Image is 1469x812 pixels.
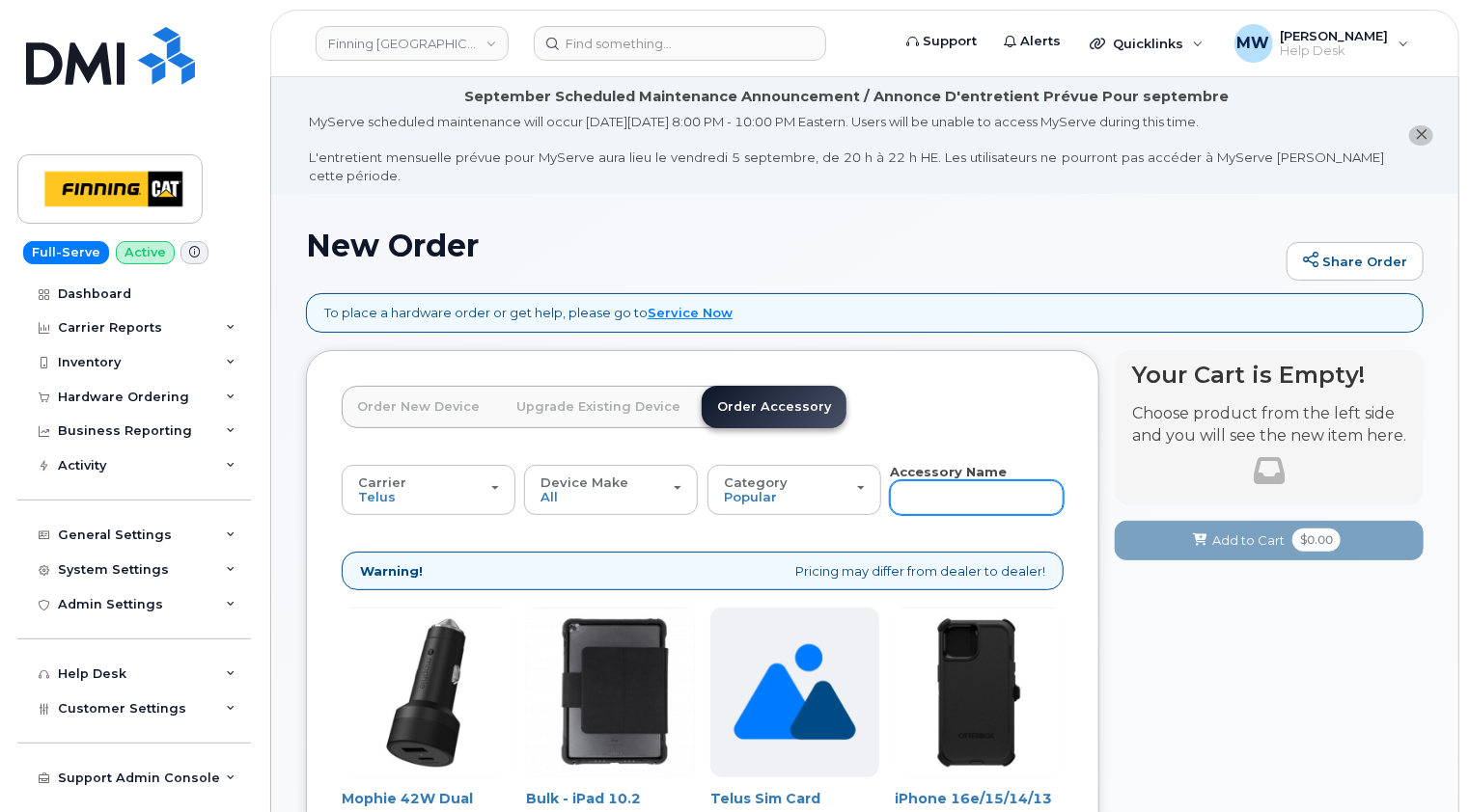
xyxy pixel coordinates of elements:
h1: New Order [306,229,1277,262]
a: Upgrade Existing Device [501,386,696,428]
button: Category Popular [707,465,881,515]
div: MyServe scheduled maintenance will occur [DATE][DATE] 8:00 PM - 10:00 PM Eastern. Users will be u... [309,113,1384,184]
img: 9th_Gen_Folio_Case.jpg [526,609,695,777]
button: Device Make All [524,465,698,515]
a: Order Accessory [702,386,846,428]
a: Share Order [1287,242,1424,281]
a: Service Now [648,305,733,320]
span: Category [724,474,788,490]
img: 13-15_Defender_Case.jpg [895,609,1064,777]
button: Add to Cart $0.00 [1115,521,1424,560]
a: Order New Device [342,386,495,428]
span: $0.00 [1292,528,1341,552]
img: Car_Charger.jpg [342,609,511,777]
img: no_image_found-2caef05468ed5679b831cfe6fc140e25e0c280774317ffc20a367ab7fd17291e.png [734,608,856,777]
a: Telus Sim Card [710,790,820,807]
span: Add to Cart [1212,531,1285,550]
div: Pricing may differ from dealer to dealer! [342,552,1064,591]
span: All [540,489,558,504]
span: Popular [724,489,777,504]
strong: Warning! [360,562,423,581]
strong: Accessory Name [890,464,1007,479]
p: To place a hardware order or get help, please go to [324,304,733,322]
h4: Your Cart is Empty! [1132,362,1406,388]
p: Choose product from the left side and you will see the new item here. [1132,403,1406,447]
button: close notification [1409,125,1433,146]
span: Device Make [540,474,628,490]
button: Carrier Telus [342,465,515,515]
span: Carrier [358,474,406,490]
span: Telus [358,489,396,504]
div: September Scheduled Maintenance Announcement / Annonce D'entretient Prévue Pour septembre [464,87,1229,107]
